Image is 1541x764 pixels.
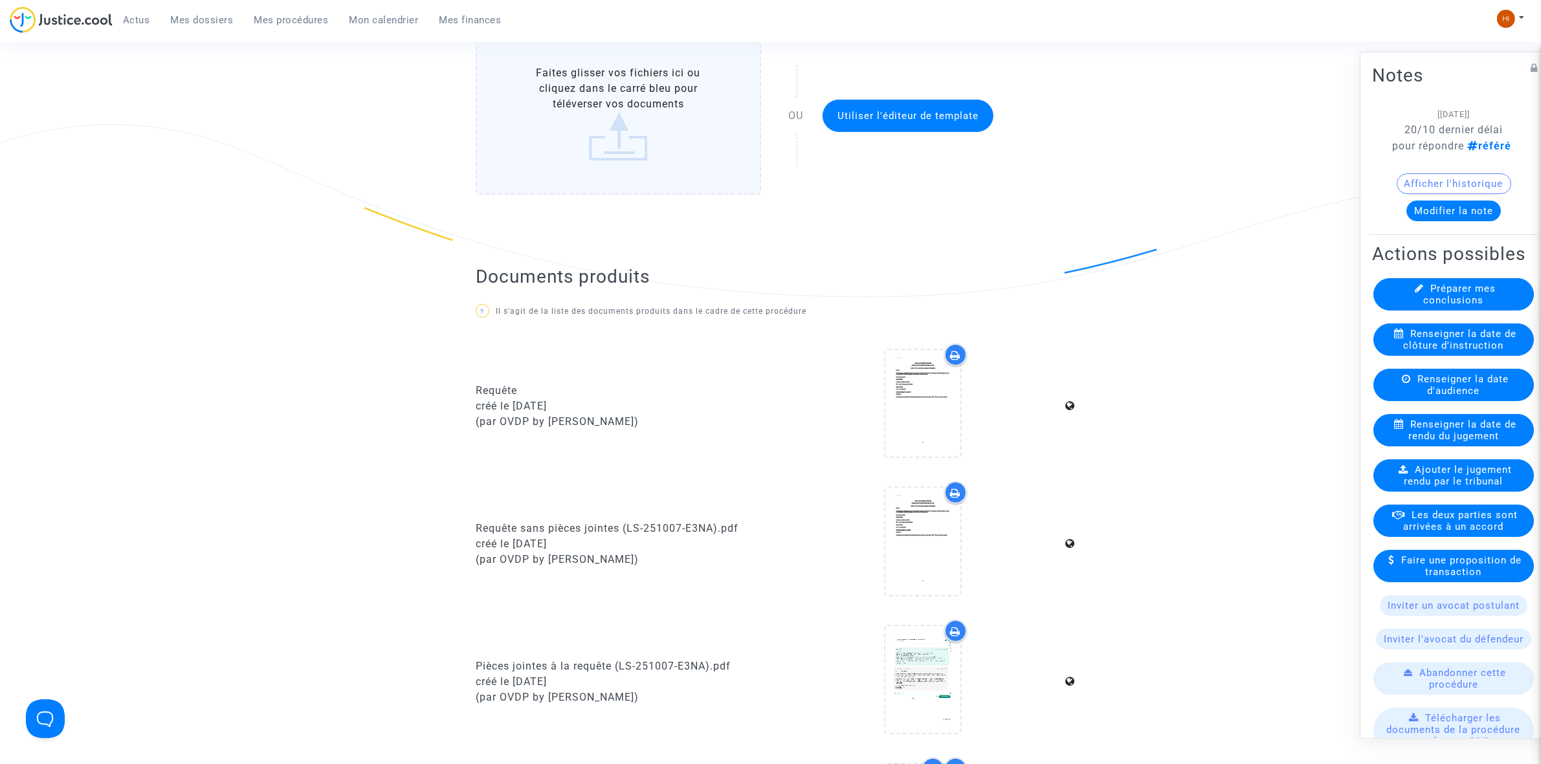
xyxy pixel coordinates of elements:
[339,10,429,30] a: Mon calendrier
[837,110,979,122] span: Utiliser l'éditeur de template
[476,659,761,674] div: Pièces jointes à la requête (LS-251007-E3NA).pdf
[1437,109,1470,118] span: [[DATE]]
[476,265,1065,288] h2: Documents produits
[823,100,993,132] button: Utiliser l'éditeur de template
[171,14,234,26] span: Mes dossiers
[1420,666,1507,690] span: Abandonner cette procédure
[1417,373,1509,396] span: Renseigner la date d'audience
[476,303,1065,320] p: Il s'agit de la liste des documents produits dans le cadre de cette procédure
[1404,327,1517,351] span: Renseigner la date de clôture d'instruction
[1388,599,1520,611] span: Inviter un avocat postulant
[113,10,161,30] a: Actus
[1404,508,1518,532] span: Les deux parties sont arrivées à un accord
[476,674,761,690] div: créé le [DATE]
[476,690,761,705] div: (par OVDP by [PERSON_NAME])
[1397,173,1511,193] button: Afficher l'historique
[781,108,812,124] div: OU
[476,414,761,430] div: (par OVDP by [PERSON_NAME])
[1497,10,1515,28] img: fc99b196863ffcca57bb8fe2645aafd9
[349,14,419,26] span: Mon calendrier
[439,14,502,26] span: Mes finances
[1465,139,1512,151] span: référé
[481,308,485,315] span: ?
[1393,123,1515,151] span: 20/10 dernier délai pour répondre
[476,398,761,414] div: créé le [DATE]
[26,699,65,738] iframe: Help Scout Beacon - Open
[1387,712,1521,747] span: Télécharger les documents de la procédure au format PDF
[476,552,761,567] div: (par OVDP by [PERSON_NAME])
[254,14,329,26] span: Mes procédures
[1408,418,1516,441] span: Renseigner la date de rendu du jugement
[1424,282,1496,305] span: Préparer mes conclusions
[429,10,512,30] a: Mes finances
[1406,200,1501,221] button: Modifier la note
[476,521,761,536] div: Requête sans pièces jointes (LS-251007-E3NA).pdf
[1384,633,1524,644] span: Inviter l'avocat du défendeur
[10,6,113,33] img: jc-logo.svg
[161,10,244,30] a: Mes dossiers
[244,10,339,30] a: Mes procédures
[1372,63,1535,86] h2: Notes
[123,14,150,26] span: Actus
[476,383,761,398] div: Requête
[1404,463,1513,486] span: Ajouter le jugement rendu par le tribunal
[476,536,761,552] div: créé le [DATE]
[1402,554,1522,577] span: Faire une proposition de transaction
[1372,242,1535,265] h2: Actions possibles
